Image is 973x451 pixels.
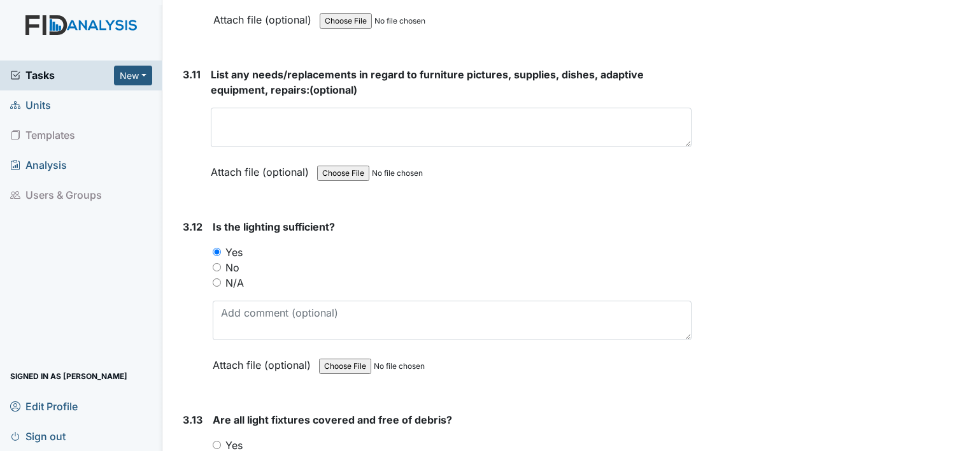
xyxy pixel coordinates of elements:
[211,68,644,96] span: List any needs/replacements in regard to furniture pictures, supplies, dishes, adaptive equipment...
[211,67,692,97] strong: (optional)
[211,157,314,180] label: Attach file (optional)
[225,245,243,260] label: Yes
[213,441,221,449] input: Yes
[213,220,335,233] span: Is the lighting sufficient?
[213,5,316,27] label: Attach file (optional)
[213,278,221,287] input: N/A
[10,366,127,386] span: Signed in as [PERSON_NAME]
[10,396,78,416] span: Edit Profile
[183,67,201,82] label: 3.11
[10,426,66,446] span: Sign out
[213,263,221,271] input: No
[213,350,316,373] label: Attach file (optional)
[183,219,202,234] label: 3.12
[10,155,67,175] span: Analysis
[213,248,221,256] input: Yes
[114,66,152,85] button: New
[225,275,244,290] label: N/A
[213,413,452,426] span: Are all light fixtures covered and free of debris?
[183,412,202,427] label: 3.13
[10,68,114,83] a: Tasks
[10,96,51,115] span: Units
[225,260,239,275] label: No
